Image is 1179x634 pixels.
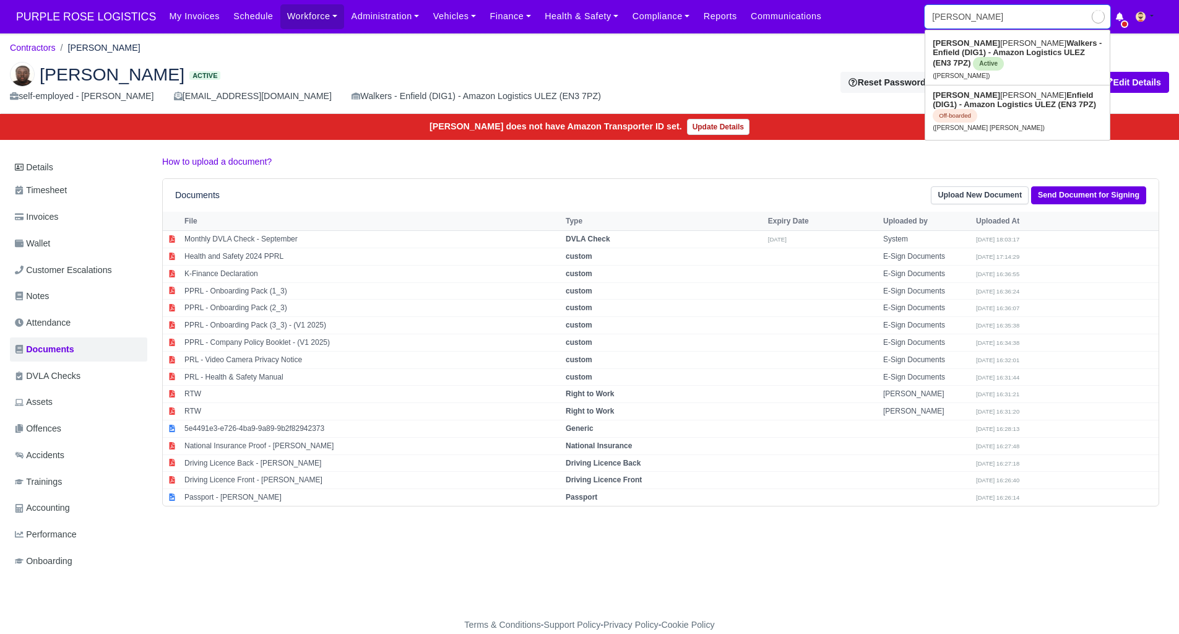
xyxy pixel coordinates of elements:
[10,364,147,388] a: DVLA Checks
[744,4,829,28] a: Communications
[40,66,184,83] span: [PERSON_NAME]
[10,337,147,362] a: Documents
[976,322,1019,329] small: [DATE] 16:35:38
[933,72,990,79] small: ([PERSON_NAME])
[880,231,973,248] td: System
[880,212,973,230] th: Uploaded by
[566,338,592,347] strong: custom
[880,282,973,300] td: E-Sign Documents
[10,284,147,308] a: Notes
[181,489,563,506] td: Passport - [PERSON_NAME]
[15,554,72,568] span: Onboarding
[181,231,563,248] td: Monthly DVLA Check - September
[566,441,632,450] strong: National Insurance
[976,271,1019,277] small: [DATE] 16:36:55
[181,386,563,403] td: RTW
[189,71,220,80] span: Active
[976,391,1019,397] small: [DATE] 16:31:21
[10,178,147,202] a: Timesheet
[925,85,1110,137] a: [PERSON_NAME][PERSON_NAME]Enfield (DIG1) - Amazon Logistics ULEZ (EN3 7PZ) Off-boarded ([PERSON_N...
[15,263,112,277] span: Customer Escalations
[566,493,597,502] strong: Passport
[181,334,563,351] td: PPRL - Company Policy Booklet - (V1 2025)
[181,437,563,454] td: National Insurance Proof - [PERSON_NAME]
[227,4,280,28] a: Schedule
[1117,575,1179,634] iframe: Chat Widget
[566,407,614,415] strong: Right to Work
[566,475,642,484] strong: Driving Licence Front
[162,157,272,167] a: How to upload a document?
[426,4,483,28] a: Vehicles
[933,90,1096,109] strong: Enfield (DIG1) - Amazon Logistics ULEZ (EN3 7PZ)
[566,287,592,295] strong: custom
[10,311,147,335] a: Attendance
[566,424,594,433] strong: Generic
[1,52,1178,114] div: Spencer Ogua
[880,351,973,368] td: E-Sign Documents
[661,620,714,630] a: Cookie Policy
[925,33,1110,85] a: [PERSON_NAME][PERSON_NAME]Walkers - Enfield (DIG1) - Amazon Logistics ULEZ (EN3 7PZ) Active ([PER...
[931,186,1029,204] a: Upload New Document
[1096,72,1169,93] a: Edit Details
[15,448,64,462] span: Accidents
[566,373,592,381] strong: custom
[181,420,563,437] td: 5e4491e3-e726-4ba9-9a89-9b2f82942373
[976,443,1019,449] small: [DATE] 16:27:48
[15,369,80,383] span: DVLA Checks
[765,212,880,230] th: Expiry Date
[181,403,563,420] td: RTW
[880,403,973,420] td: [PERSON_NAME]
[973,57,1004,71] span: Active
[10,470,147,494] a: Trainings
[566,459,641,467] strong: Driving Licence Back
[566,235,610,243] strong: DVLA Check
[566,303,592,312] strong: custom
[973,212,1066,230] th: Uploaded At
[538,4,626,28] a: Health & Safety
[10,390,147,414] a: Assets
[15,237,50,251] span: Wallet
[181,317,563,334] td: PPRL - Onboarding Pack (3_3) - (V1 2025)
[10,523,147,547] a: Performance
[344,4,426,28] a: Administration
[181,454,563,472] td: Driving Licence Back - [PERSON_NAME]
[566,252,592,261] strong: custom
[976,477,1019,484] small: [DATE] 16:26:40
[880,334,973,351] td: E-Sign Documents
[566,355,592,364] strong: custom
[976,339,1019,346] small: [DATE] 16:34:38
[768,236,787,243] small: [DATE]
[10,549,147,573] a: Onboarding
[352,89,601,103] div: Walkers - Enfield (DIG1) - Amazon Logistics ULEZ (EN3 7PZ)
[181,300,563,317] td: PPRL - Onboarding Pack (2_3)
[976,253,1019,260] small: [DATE] 17:14:29
[181,265,563,282] td: K-Finance Declaration
[840,72,933,93] button: Reset Password
[880,265,973,282] td: E-Sign Documents
[976,425,1019,432] small: [DATE] 16:28:13
[880,248,973,265] td: E-Sign Documents
[15,422,61,436] span: Offences
[15,183,67,198] span: Timesheet
[10,156,147,179] a: Details
[15,475,62,489] span: Trainings
[566,269,592,278] strong: custom
[181,368,563,386] td: PRL - Health & Safety Manual
[976,374,1019,381] small: [DATE] 16:31:44
[181,472,563,489] td: Driving Licence Front - [PERSON_NAME]
[603,620,659,630] a: Privacy Policy
[181,212,563,230] th: File
[933,38,1102,67] strong: Walkers - Enfield (DIG1) - Amazon Logistics ULEZ (EN3 7PZ)
[933,124,1045,131] small: ([PERSON_NAME] [PERSON_NAME])
[976,460,1019,467] small: [DATE] 16:27:18
[464,620,540,630] a: Terms & Conditions
[56,41,140,55] li: [PERSON_NAME]
[10,43,56,53] a: Contractors
[626,4,697,28] a: Compliance
[976,288,1019,295] small: [DATE] 16:36:24
[15,395,53,409] span: Assets
[1031,186,1146,204] a: Send Document for Signing
[15,528,77,542] span: Performance
[10,4,162,29] span: PURPLE ROSE LOGISTICS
